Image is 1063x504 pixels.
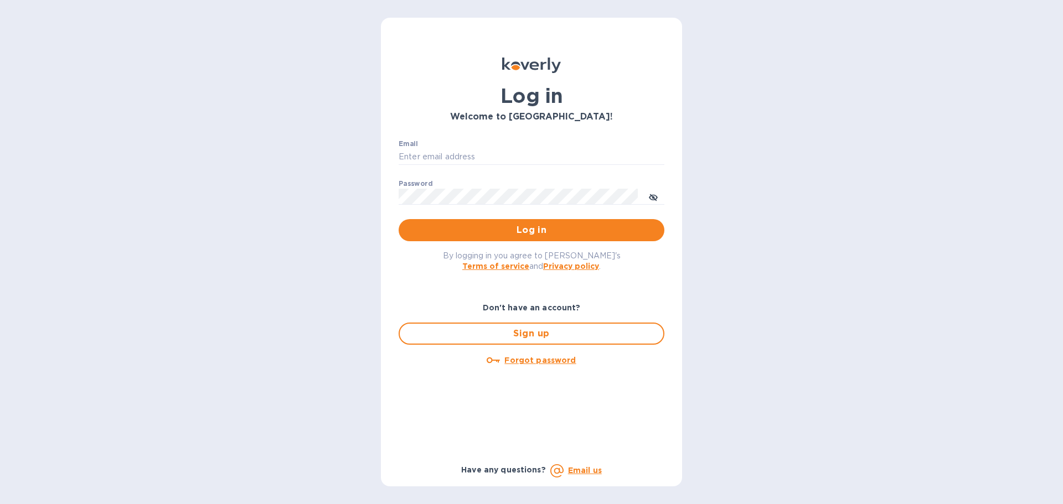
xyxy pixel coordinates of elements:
[409,327,654,340] span: Sign up
[502,58,561,73] img: Koverly
[399,141,418,147] label: Email
[407,224,656,237] span: Log in
[399,112,664,122] h3: Welcome to [GEOGRAPHIC_DATA]!
[568,466,602,475] a: Email us
[443,251,621,271] span: By logging in you agree to [PERSON_NAME]'s and .
[399,180,432,187] label: Password
[399,219,664,241] button: Log in
[504,356,576,365] u: Forgot password
[642,185,664,207] button: toggle password visibility
[399,149,664,165] input: Enter email address
[543,262,599,271] a: Privacy policy
[399,84,664,107] h1: Log in
[483,303,581,312] b: Don't have an account?
[461,465,546,474] b: Have any questions?
[462,262,529,271] a: Terms of service
[399,323,664,345] button: Sign up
